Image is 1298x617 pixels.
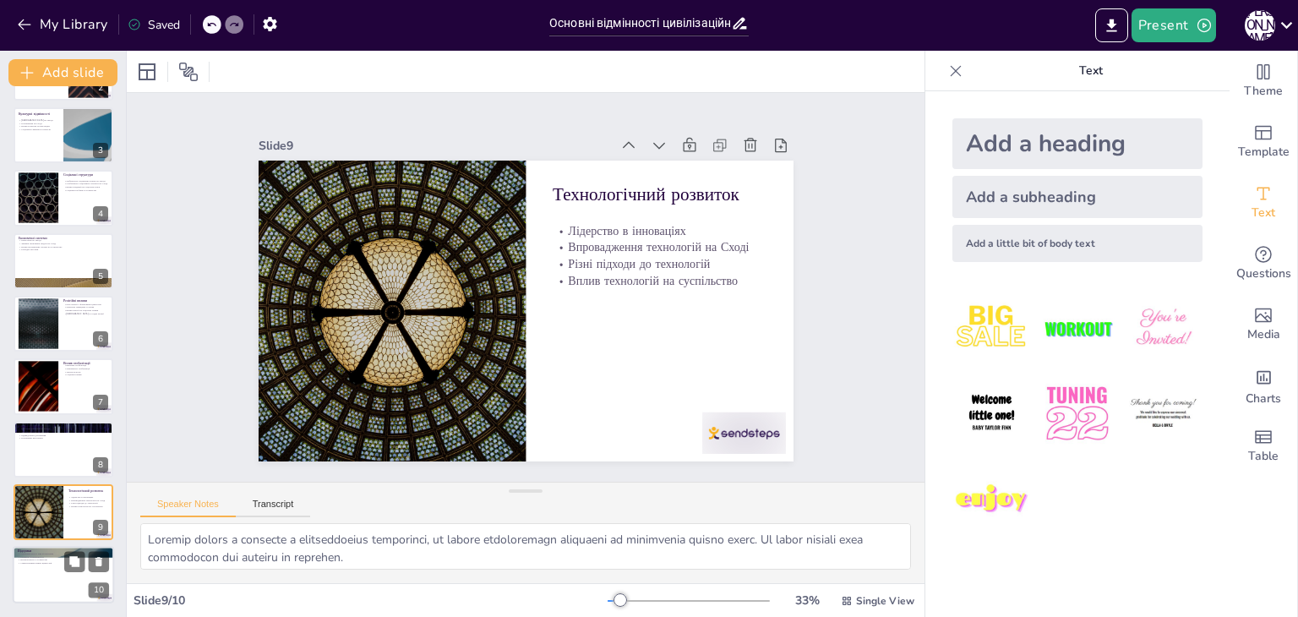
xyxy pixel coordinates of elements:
[14,233,113,289] div: 5
[18,549,109,554] p: Підсумки
[1230,355,1297,416] div: Add charts and graphs
[19,423,108,429] p: Освіта та знання
[8,59,117,86] button: Add slide
[68,499,108,502] p: Впровадження технологій на Сході
[63,364,108,368] p: Виклики глобалізації
[19,437,108,440] p: Колективні результати
[89,552,109,572] button: Delete Slide
[557,226,772,265] p: Лідерство в інноваціях
[63,185,108,188] p: Вплив традицій на соціальні класи
[1245,8,1275,42] button: [PERSON_NAME]
[68,496,108,500] p: Лідерство в інноваціях
[89,583,109,598] div: 10
[19,122,58,125] p: Колективізм на Сході
[952,289,1031,368] img: 1.jpeg
[787,592,827,609] div: 33 %
[552,276,766,314] p: Вплив технологій на суспільство
[19,118,58,122] p: [DEMOGRAPHIC_DATA] на Заході
[969,51,1213,91] p: Text
[93,395,108,410] div: 7
[1238,143,1290,161] span: Template
[63,371,108,374] p: Злиття культур
[1247,325,1280,344] span: Media
[555,242,770,281] p: Впровадження технологій на Сході
[1132,8,1216,42] button: Present
[19,248,108,251] p: Розподіл ресурсів
[18,556,109,560] p: Розвиток толерантності
[18,562,109,565] p: Співіснування різних цінностей
[1230,172,1297,233] div: Add text boxes
[952,374,1031,453] img: 4.jpeg
[63,368,108,371] p: Можливості глобалізації
[93,331,108,347] div: 6
[93,269,108,284] div: 5
[274,110,626,163] div: Slide 9
[128,17,180,33] div: Saved
[19,434,108,437] p: Індивідуальні досягнення
[549,11,731,35] input: Insert title
[19,125,58,128] p: Вплив культури на мистецтво
[93,80,108,96] div: 2
[93,520,108,535] div: 9
[63,179,108,183] p: Мобільність соціальних класів на Заході
[1230,294,1297,355] div: Add images, graphics, shapes or video
[1230,233,1297,294] div: Get real-time input from your audience
[68,505,108,509] p: Вплив технологій на суспільство
[19,245,108,248] p: Вплив економічних систем на суспільство
[1252,204,1275,222] span: Text
[93,143,108,158] div: 3
[1244,82,1283,101] span: Theme
[856,594,914,608] span: Single View
[68,489,108,494] p: Технологічний розвиток
[1095,8,1128,42] button: Export to PowerPoint
[63,374,108,377] p: Соціальні зміни
[1038,374,1116,453] img: 5.jpeg
[19,235,108,240] p: Економічні системи
[14,422,113,478] div: 8
[952,225,1203,262] div: Add a little bit of body text
[1038,289,1116,368] img: 2.jpeg
[63,298,108,303] p: Релігійні впливи
[14,170,113,226] div: 4
[63,306,108,309] p: Моральні принципи та етика
[1245,10,1275,41] div: [PERSON_NAME]
[952,118,1203,169] div: Add a heading
[134,592,608,609] div: Slide 9 / 10
[178,62,199,82] span: Position
[63,188,108,192] p: Соціальні зв'язки в суспільстві
[19,430,108,434] p: Традиційні підходи на Сході
[554,259,768,298] p: Різні підходи до технологій
[93,457,108,472] div: 8
[13,547,114,604] div: 10
[19,128,58,131] p: Соціальна гармонія в культурі
[1230,416,1297,477] div: Add a table
[19,238,108,242] p: Капіталізм на Заході
[63,172,108,177] p: Соціальні структури
[13,11,115,38] button: My Library
[19,112,58,117] p: Культурні відмінності
[63,312,108,315] p: [DEMOGRAPHIC_DATA] та східні релігії
[952,461,1031,539] img: 7.jpeg
[1246,390,1281,408] span: Charts
[18,553,109,556] p: Створення мосту між культурами
[1248,447,1279,466] span: Table
[19,428,108,431] p: Критичне мислення на Заході
[64,552,85,572] button: Duplicate Slide
[14,107,113,163] div: 3
[140,499,236,517] button: Speaker Notes
[1236,265,1291,283] span: Questions
[14,484,113,540] div: 9
[63,361,108,366] p: Вплив глобалізації
[1230,51,1297,112] div: Change the overall theme
[68,502,108,505] p: Різні підходи до технологій
[952,176,1203,218] div: Add a subheading
[93,206,108,221] div: 4
[560,186,776,233] p: Технологічний розвиток
[18,559,109,562] p: Взаємоповага в суспільстві
[134,58,161,85] div: Layout
[1124,289,1203,368] img: 3.jpeg
[140,523,911,570] textarea: Loremip dolors a consecte a elitseddoeius temporinci, ut labore etdoloremagn aliquaeni ad minimve...
[63,308,108,312] p: Вплив релігії на соціальні норми
[63,303,108,306] p: Роль релігії у формуванні цінностей
[14,296,113,352] div: 6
